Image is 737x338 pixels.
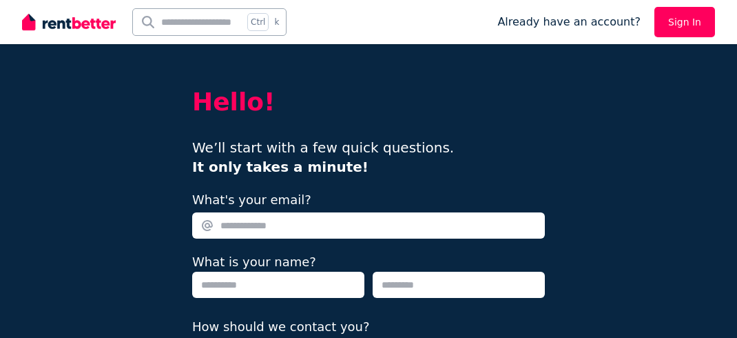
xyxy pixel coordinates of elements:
span: Ctrl [247,13,269,31]
label: What's your email? [192,190,311,210]
h2: Hello! [192,88,545,116]
span: k [274,17,279,28]
label: What is your name? [192,255,316,269]
span: Already have an account? [497,14,641,30]
span: We’ll start with a few quick questions. [192,139,454,175]
b: It only takes a minute! [192,159,368,175]
img: RentBetter [22,12,116,32]
a: Sign In [654,7,715,37]
label: How should we contact you? [192,317,370,337]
